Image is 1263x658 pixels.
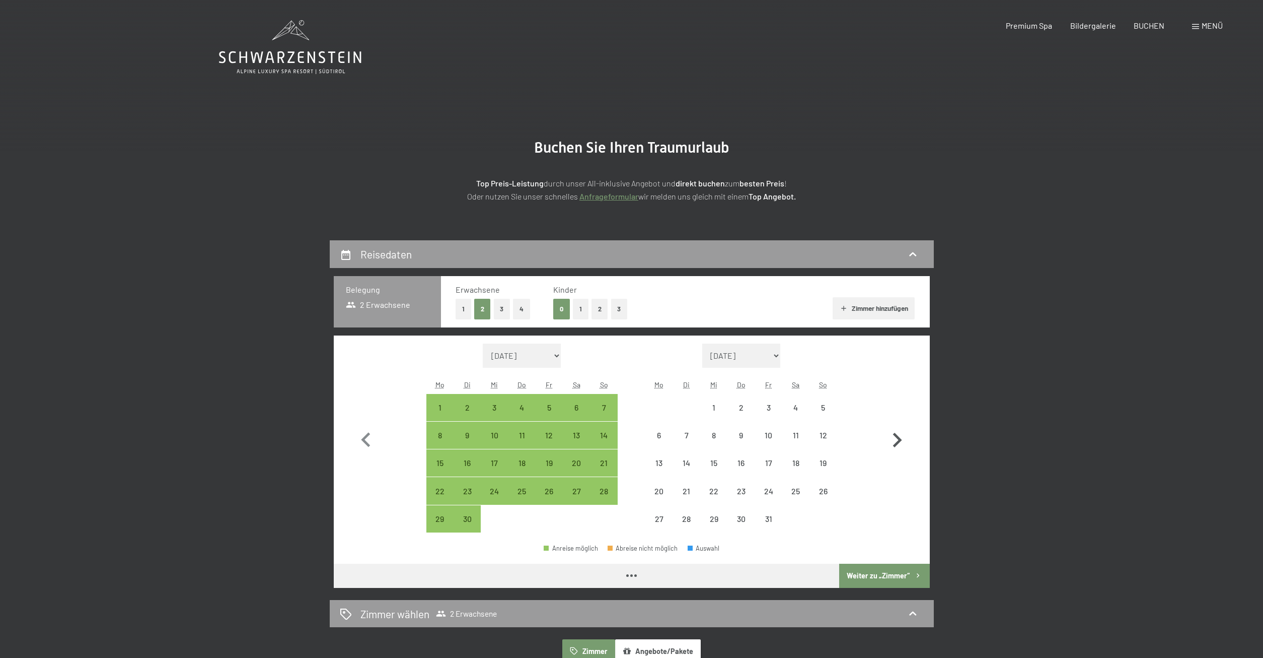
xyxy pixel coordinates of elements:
div: Sat Oct 11 2025 [782,422,809,449]
h2: Reisedaten [360,248,412,260]
div: Anreise möglich [426,449,454,477]
div: Mon Oct 27 2025 [645,505,673,533]
div: Mon Oct 13 2025 [645,449,673,477]
p: durch unser All-inklusive Angebot und zum ! Oder nutzen Sie unser schnelles wir melden uns gleich... [380,177,883,203]
div: Tue Oct 14 2025 [673,449,700,477]
div: Anreise möglich [536,449,563,477]
div: 15 [701,459,726,484]
div: Anreise nicht möglich [727,505,755,533]
div: 23 [455,487,480,512]
abbr: Montag [654,380,663,389]
h2: Zimmer wählen [360,607,429,621]
div: Anreise möglich [563,422,590,449]
div: Sun Oct 26 2025 [809,477,837,504]
div: 20 [564,459,589,484]
button: 4 [513,299,530,319]
div: Anreise möglich [481,422,508,449]
div: 22 [427,487,453,512]
div: Tue Sep 02 2025 [454,394,481,421]
div: Anreise nicht möglich [700,505,727,533]
div: Anreise möglich [481,449,508,477]
div: Fri Oct 31 2025 [755,505,782,533]
button: 0 [553,299,570,319]
div: 2 [455,404,480,429]
span: 2 Erwachsene [436,609,497,619]
div: 24 [756,487,781,512]
div: 28 [674,515,699,540]
div: Tue Sep 16 2025 [454,449,481,477]
div: Fri Oct 03 2025 [755,394,782,421]
button: 2 [474,299,491,319]
div: Anreise möglich [563,449,590,477]
button: 3 [611,299,628,319]
div: 22 [701,487,726,512]
div: 30 [728,515,754,540]
div: 4 [783,404,808,429]
abbr: Donnerstag [517,380,526,389]
abbr: Montag [435,380,444,389]
div: Anreise nicht möglich [755,477,782,504]
abbr: Freitag [546,380,552,389]
div: 17 [482,459,507,484]
div: Wed Oct 15 2025 [700,449,727,477]
div: 25 [509,487,535,512]
div: 7 [591,404,616,429]
div: Anreise nicht möglich [645,422,673,449]
div: Anreise möglich [590,449,617,477]
div: Anreise nicht möglich [727,394,755,421]
div: Thu Oct 23 2025 [727,477,755,504]
div: 26 [810,487,836,512]
div: 28 [591,487,616,512]
div: Thu Sep 04 2025 [508,394,536,421]
div: Anreise möglich [590,394,617,421]
div: Anreise nicht möglich [700,477,727,504]
abbr: Donnerstag [737,380,746,389]
div: Tue Oct 28 2025 [673,505,700,533]
div: 23 [728,487,754,512]
div: Fri Sep 19 2025 [536,449,563,477]
div: Anreise nicht möglich [755,449,782,477]
div: Anreise nicht möglich [755,505,782,533]
div: Sat Oct 18 2025 [782,449,809,477]
div: Thu Oct 02 2025 [727,394,755,421]
div: Anreise nicht möglich [645,477,673,504]
div: 19 [810,459,836,484]
button: 1 [573,299,588,319]
div: 2 [728,404,754,429]
div: Anreise nicht möglich [645,505,673,533]
div: 15 [427,459,453,484]
a: Premium Spa [1006,21,1052,30]
div: 6 [564,404,589,429]
div: Sat Sep 06 2025 [563,394,590,421]
div: Fri Sep 05 2025 [536,394,563,421]
div: 11 [783,431,808,456]
div: Anreise möglich [508,394,536,421]
button: Vorheriger Monat [351,344,381,533]
abbr: Sonntag [819,380,827,389]
strong: Top Angebot. [749,191,796,201]
div: Wed Oct 08 2025 [700,422,727,449]
div: 9 [455,431,480,456]
div: Wed Oct 01 2025 [700,394,727,421]
div: Thu Oct 16 2025 [727,449,755,477]
div: 8 [701,431,726,456]
div: 6 [646,431,672,456]
div: Anreise möglich [454,477,481,504]
abbr: Mittwoch [491,380,498,389]
div: Tue Sep 23 2025 [454,477,481,504]
abbr: Dienstag [683,380,690,389]
button: 3 [494,299,510,319]
div: 13 [646,459,672,484]
div: 19 [537,459,562,484]
div: 25 [783,487,808,512]
div: Anreise nicht möglich [755,422,782,449]
div: Anreise möglich [426,422,454,449]
div: Thu Sep 18 2025 [508,449,536,477]
abbr: Samstag [573,380,580,389]
div: 4 [509,404,535,429]
div: 16 [728,459,754,484]
div: Anreise möglich [454,505,481,533]
div: Thu Sep 11 2025 [508,422,536,449]
div: Sat Sep 13 2025 [563,422,590,449]
div: Tue Oct 07 2025 [673,422,700,449]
